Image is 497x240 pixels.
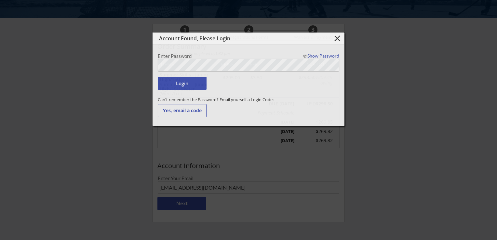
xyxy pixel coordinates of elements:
[158,97,339,102] div: Can't remember the Password? Email yourself a Login Code:
[300,54,339,58] div: Show Password
[158,77,207,90] button: Login
[332,33,343,43] button: close
[158,54,299,59] div: Enter Password
[158,104,207,117] button: Yes, email a code
[159,35,314,42] div: Account Found, Please Login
